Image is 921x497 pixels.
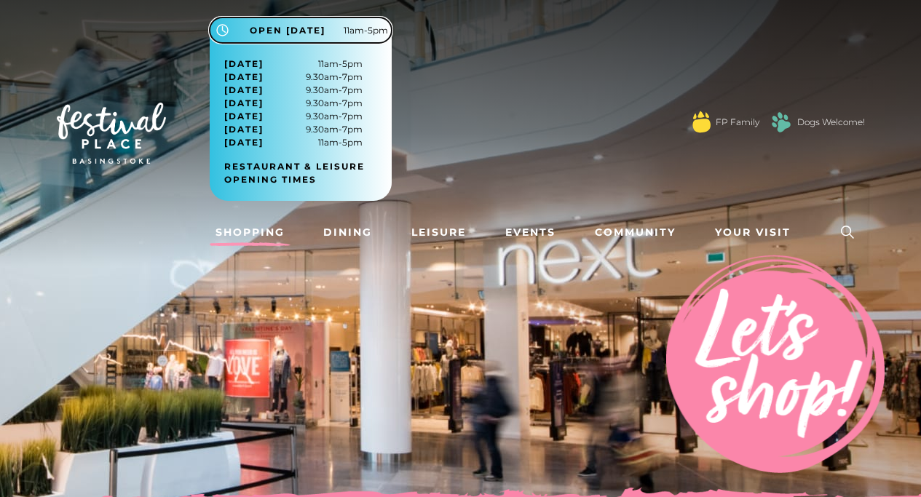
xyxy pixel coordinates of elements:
[224,160,388,186] a: Restaurant & Leisure opening times
[589,219,681,246] a: Community
[224,71,264,84] span: [DATE]
[57,103,166,164] img: Festival Place Logo
[224,123,363,136] span: 9.30am-7pm
[709,219,804,246] a: Your Visit
[224,84,264,97] span: [DATE]
[250,24,325,37] span: Open [DATE]
[224,97,264,110] span: [DATE]
[224,136,264,149] span: [DATE]
[224,123,264,136] span: [DATE]
[224,57,363,71] span: 11am-5pm
[210,219,290,246] a: Shopping
[344,24,388,37] span: 11am-5pm
[499,219,561,246] a: Events
[224,97,363,110] span: 9.30am-7pm
[224,84,363,97] span: 9.30am-7pm
[210,17,392,43] button: Open [DATE] 11am-5pm
[224,110,264,123] span: [DATE]
[317,219,378,246] a: Dining
[224,110,363,123] span: 9.30am-7pm
[716,116,759,129] a: FP Family
[406,219,472,246] a: Leisure
[715,225,791,240] span: Your Visit
[224,57,264,71] span: [DATE]
[224,71,363,84] span: 9.30am-7pm
[224,136,363,149] span: 11am-5pm
[797,116,865,129] a: Dogs Welcome!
